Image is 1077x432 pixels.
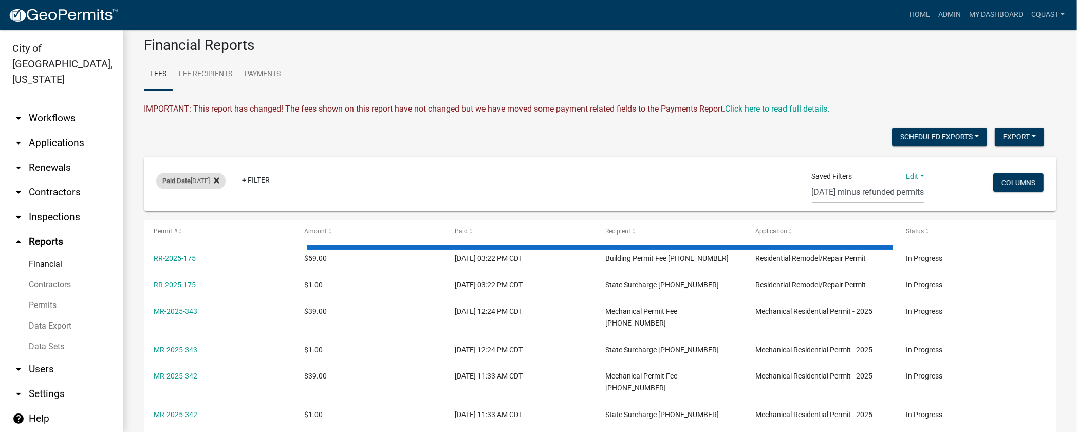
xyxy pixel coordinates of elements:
i: arrow_drop_down [12,388,25,400]
span: $1.00 [304,346,323,354]
a: MR-2025-343 [154,346,197,354]
span: Mechanical Permit Fee 101-1200-32212 [605,307,677,327]
div: [DATE] 12:24 PM CDT [455,305,585,317]
a: Home [905,5,934,25]
span: In Progress [906,346,942,354]
span: $39.00 [304,307,327,315]
i: arrow_drop_down [12,137,25,149]
span: In Progress [906,281,942,289]
span: Residential Remodel/Repair Permit [756,281,866,289]
datatable-header-cell: Amount [294,220,445,244]
div: IMPORTANT: This report has changed! The fees shown on this report have not changed but we have mo... [144,103,1056,115]
h3: Financial Reports [144,37,1056,54]
datatable-header-cell: Paid [445,220,596,244]
i: arrow_drop_down [12,211,25,223]
a: My Dashboard [965,5,1027,25]
span: Recipient [605,228,630,235]
span: Building Permit Fee 101-1200-32210 [605,254,729,262]
button: Columns [993,173,1044,192]
span: In Progress [906,372,942,380]
span: Paid [455,228,468,235]
span: Mechanical Permit Fee 101-1200-32212 [605,372,677,392]
span: Paid Date [162,177,191,185]
datatable-header-cell: Application [746,220,896,244]
datatable-header-cell: Recipient [595,220,746,244]
span: Amount [304,228,327,235]
a: Fee Recipients [173,58,238,91]
wm-modal-confirm: Upcoming Changes to Daily Fees Report [725,104,829,114]
span: $59.00 [304,254,327,262]
span: Permit # [154,228,177,235]
span: $1.00 [304,281,323,289]
a: MR-2025-343 [154,307,197,315]
button: Scheduled Exports [892,128,987,146]
div: [DATE] [156,173,226,189]
i: help [12,412,25,425]
span: State Surcharge 101-1200-33425 [605,346,719,354]
a: Fees [144,58,173,91]
a: Edit [906,172,924,181]
datatable-header-cell: Permit # [144,220,294,244]
i: arrow_drop_down [12,363,25,375]
span: State Surcharge 101-1200-33425 [605,410,719,419]
div: [DATE] 12:24 PM CDT [455,344,585,356]
span: In Progress [906,410,942,419]
div: [DATE] 03:22 PM CDT [455,253,585,264]
button: Export [995,128,1044,146]
a: Click here to read full details. [725,104,829,114]
span: In Progress [906,307,942,315]
a: MR-2025-342 [154,410,197,419]
span: Saved Filters [812,171,852,182]
span: Residential Remodel/Repair Permit [756,254,866,262]
a: Admin [934,5,965,25]
span: Mechanical Residential Permit - 2025 [756,346,873,354]
datatable-header-cell: Status [896,220,1047,244]
i: arrow_drop_up [12,236,25,248]
a: RR-2025-175 [154,254,196,262]
span: In Progress [906,254,942,262]
div: [DATE] 03:22 PM CDT [455,279,585,291]
i: arrow_drop_down [12,161,25,174]
span: $1.00 [304,410,323,419]
span: $39.00 [304,372,327,380]
a: + Filter [234,171,278,189]
span: Mechanical Residential Permit - 2025 [756,410,873,419]
span: State Surcharge 101-1200-33425 [605,281,719,289]
div: [DATE] 11:33 AM CDT [455,409,585,421]
i: arrow_drop_down [12,112,25,124]
a: Payments [238,58,287,91]
a: RR-2025-175 [154,281,196,289]
span: Application [756,228,788,235]
a: cquast [1027,5,1069,25]
span: Mechanical Residential Permit - 2025 [756,307,873,315]
span: Mechanical Residential Permit - 2025 [756,372,873,380]
div: [DATE] 11:33 AM CDT [455,370,585,382]
span: Status [906,228,924,235]
a: MR-2025-342 [154,372,197,380]
i: arrow_drop_down [12,186,25,199]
